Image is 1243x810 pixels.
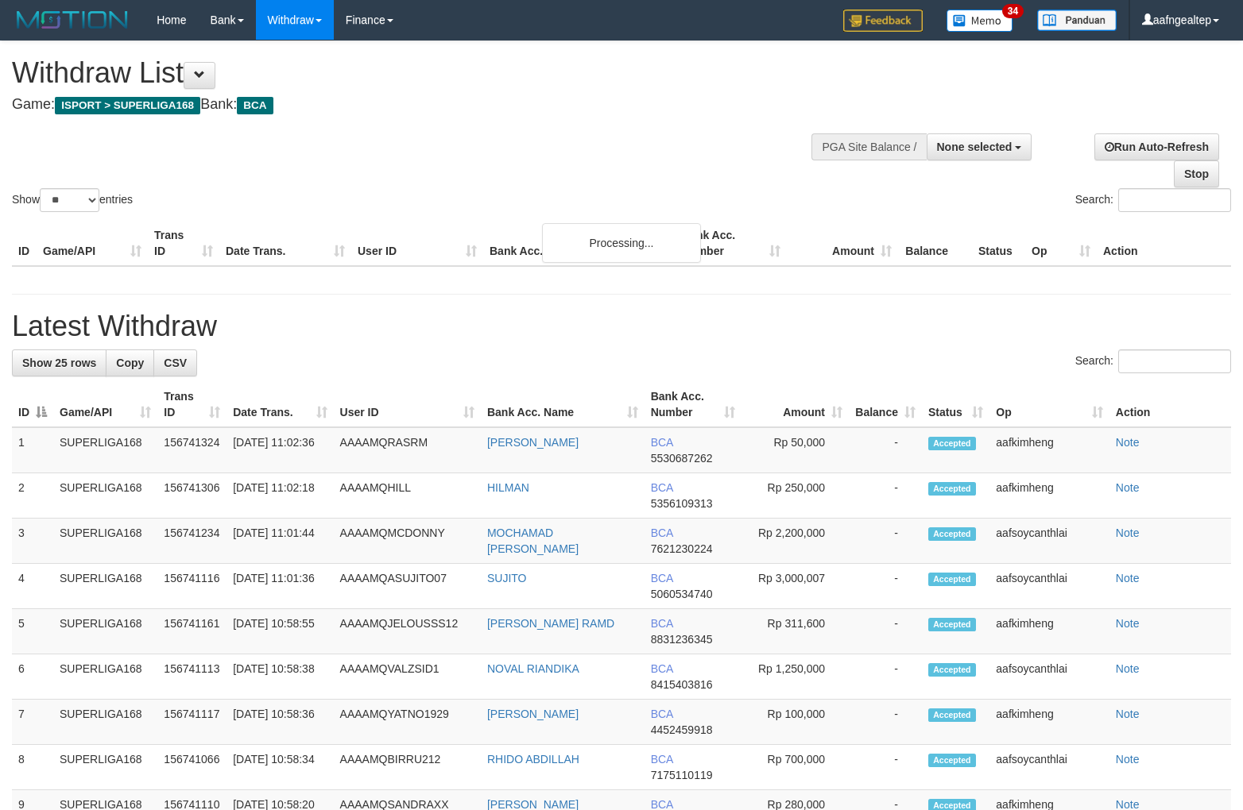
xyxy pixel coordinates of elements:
[1116,617,1140,630] a: Note
[334,382,481,427] th: User ID: activate to sort column ascending
[12,564,53,609] td: 4
[1037,10,1117,31] img: panduan.png
[927,133,1032,160] button: None selected
[849,473,922,519] td: -
[12,654,53,700] td: 6
[849,519,922,564] td: -
[849,609,922,654] td: -
[12,188,133,212] label: Show entries
[1094,133,1219,160] a: Run Auto-Refresh
[53,519,157,564] td: SUPERLIGA168
[898,221,972,266] th: Balance
[227,382,333,427] th: Date Trans.: activate to sort column ascending
[12,745,53,790] td: 8
[157,519,227,564] td: 156741234
[989,745,1109,790] td: aafsoycanthlai
[989,473,1109,519] td: aafkimheng
[237,97,273,114] span: BCA
[1109,382,1231,427] th: Action
[947,10,1013,32] img: Button%20Memo.svg
[227,654,333,700] td: [DATE] 10:58:38
[937,141,1013,153] span: None selected
[12,473,53,519] td: 2
[928,527,976,541] span: Accepted
[849,564,922,609] td: -
[12,221,37,266] th: ID
[849,382,922,427] th: Balance: activate to sort column ascending
[1118,188,1231,212] input: Search:
[843,10,923,32] img: Feedback.jpg
[849,745,922,790] td: -
[928,754,976,767] span: Accepted
[116,357,144,369] span: Copy
[811,133,926,160] div: PGA Site Balance /
[487,481,529,494] a: HILMAN
[227,700,333,745] td: [DATE] 10:58:36
[676,221,787,266] th: Bank Acc. Number
[742,519,849,564] td: Rp 2,200,000
[742,700,849,745] td: Rp 100,000
[1116,662,1140,675] a: Note
[742,382,849,427] th: Amount: activate to sort column ascending
[651,542,713,555] span: Copy 7621230224 to clipboard
[928,618,976,631] span: Accepted
[157,427,227,473] td: 156741324
[157,564,227,609] td: 156741116
[742,654,849,700] td: Rp 1,250,000
[1116,572,1140,584] a: Note
[157,382,227,427] th: Trans ID: activate to sort column ascending
[22,357,96,369] span: Show 25 rows
[12,700,53,745] td: 7
[157,700,227,745] td: 156741117
[742,564,849,609] td: Rp 3,000,007
[157,654,227,700] td: 156741113
[645,382,742,427] th: Bank Acc. Number: activate to sort column ascending
[334,519,481,564] td: AAAAMQMCDONNY
[227,427,333,473] td: [DATE] 11:02:36
[742,427,849,473] td: Rp 50,000
[1116,481,1140,494] a: Note
[849,700,922,745] td: -
[53,745,157,790] td: SUPERLIGA168
[53,609,157,654] td: SUPERLIGA168
[334,654,481,700] td: AAAAMQVALZSID1
[164,357,187,369] span: CSV
[651,436,673,449] span: BCA
[53,564,157,609] td: SUPERLIGA168
[12,97,813,113] h4: Game: Bank:
[742,473,849,519] td: Rp 250,000
[12,427,53,473] td: 1
[227,519,333,564] td: [DATE] 11:01:44
[651,708,673,720] span: BCA
[12,57,813,89] h1: Withdraw List
[651,678,713,691] span: Copy 8415403816 to clipboard
[651,769,713,781] span: Copy 7175110119 to clipboard
[742,745,849,790] td: Rp 700,000
[351,221,483,266] th: User ID
[651,452,713,465] span: Copy 5530687262 to clipboard
[157,473,227,519] td: 156741306
[989,382,1109,427] th: Op: activate to sort column ascending
[989,519,1109,564] td: aafsoycanthlai
[989,564,1109,609] td: aafsoycanthlai
[972,221,1025,266] th: Status
[334,609,481,654] td: AAAAMQJELOUSSS12
[12,519,53,564] td: 3
[37,221,148,266] th: Game/API
[227,473,333,519] td: [DATE] 11:02:18
[487,436,579,449] a: [PERSON_NAME]
[487,617,614,630] a: [PERSON_NAME] RAMD
[487,526,579,555] a: MOCHAMAD [PERSON_NAME]
[219,221,351,266] th: Date Trans.
[651,526,673,539] span: BCA
[1116,708,1140,720] a: Note
[12,382,53,427] th: ID: activate to sort column descending
[928,482,976,496] span: Accepted
[849,654,922,700] td: -
[651,617,673,630] span: BCA
[53,473,157,519] td: SUPERLIGA168
[928,437,976,450] span: Accepted
[334,473,481,519] td: AAAAMQHILL
[12,609,53,654] td: 5
[53,382,157,427] th: Game/API: activate to sort column ascending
